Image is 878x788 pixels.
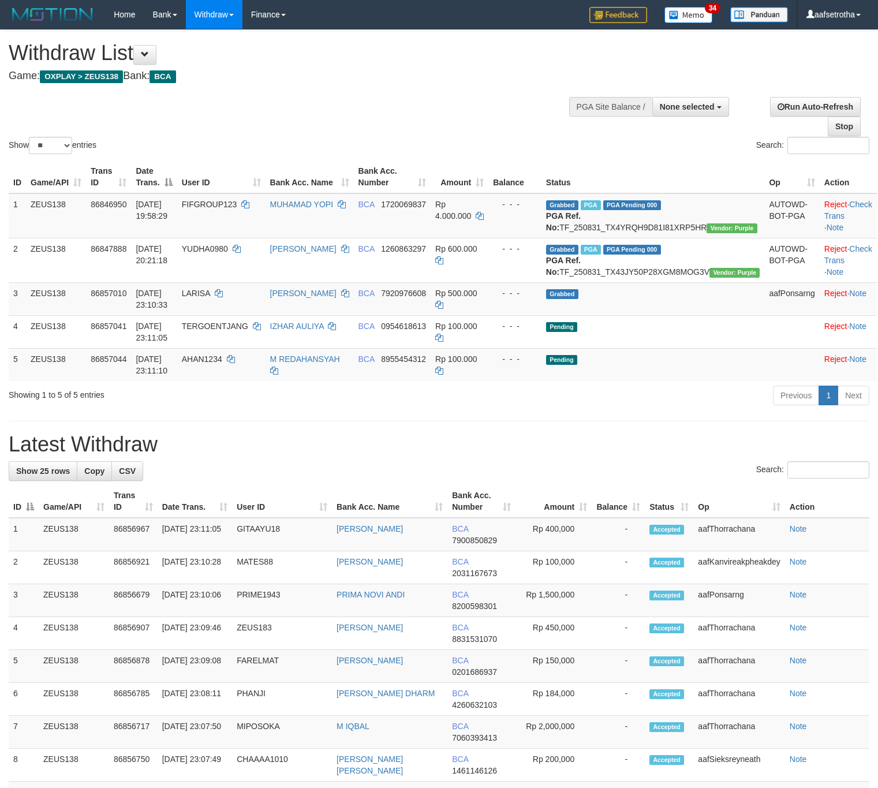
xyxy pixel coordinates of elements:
a: Stop [828,117,861,136]
a: Next [838,386,869,405]
b: PGA Ref. No: [546,211,581,232]
span: BCA [452,590,468,599]
span: 86846950 [91,200,126,209]
td: Rp 2,000,000 [515,716,592,749]
td: ZEUS138 [39,683,109,716]
th: ID: activate to sort column descending [9,485,39,518]
span: BCA [358,289,375,298]
a: [PERSON_NAME] [337,557,403,566]
td: Rp 400,000 [515,518,592,551]
td: ZEUS138 [26,193,86,238]
span: Pending [546,322,577,332]
th: Date Trans.: activate to sort column descending [131,160,177,193]
span: Copy 8831531070 to clipboard [452,634,497,644]
a: [PERSON_NAME] DHARM [337,689,435,698]
th: Amount: activate to sort column ascending [515,485,592,518]
th: Action [820,160,877,193]
span: BCA [452,623,468,632]
th: Balance [488,160,541,193]
a: IZHAR AULIYA [270,322,324,331]
span: Copy 7900850829 to clipboard [452,536,497,545]
td: TF_250831_TX4YRQH9D81I81XRP5HR [541,193,765,238]
span: Copy 1461146126 to clipboard [452,766,497,775]
td: ZEUS138 [39,650,109,683]
a: M REDAHANSYAH [270,354,340,364]
a: Note [790,623,807,632]
td: MIPOSOKA [232,716,332,749]
a: PRIMA NOVI ANDI [337,590,405,599]
div: - - - [493,353,537,365]
span: Rp 4.000.000 [435,200,471,221]
span: 86857044 [91,354,126,364]
img: MOTION_logo.png [9,6,96,23]
td: MATES88 [232,551,332,584]
span: Accepted [649,656,684,666]
td: ZEUS138 [26,348,86,381]
td: ZEUS138 [39,584,109,617]
td: - [592,584,645,617]
td: AUTOWD-BOT-PGA [764,238,819,282]
td: - [592,749,645,782]
td: ZEUS138 [39,518,109,551]
td: Rp 450,000 [515,617,592,650]
td: [DATE] 23:07:50 [158,716,232,749]
a: Note [827,267,844,277]
span: Copy 2031167673 to clipboard [452,569,497,578]
span: BCA [150,70,175,83]
a: Note [790,557,807,566]
span: BCA [452,524,468,533]
span: Copy 0954618613 to clipboard [381,322,426,331]
td: PRIME1943 [232,584,332,617]
td: 1 [9,193,26,238]
td: 86856717 [109,716,158,749]
a: CSV [111,461,143,481]
span: Pending [546,355,577,365]
span: Grabbed [546,289,578,299]
th: Trans ID: activate to sort column ascending [86,160,131,193]
th: Date Trans.: activate to sort column ascending [158,485,232,518]
span: 86857041 [91,322,126,331]
a: Reject [824,244,847,253]
span: PGA Pending [603,245,661,255]
th: Op: activate to sort column ascending [764,160,819,193]
td: 86856921 [109,551,158,584]
a: Note [849,289,866,298]
td: [DATE] 23:09:08 [158,650,232,683]
button: None selected [652,97,729,117]
span: 86847888 [91,244,126,253]
span: BCA [358,200,375,209]
td: Rp 100,000 [515,551,592,584]
td: · [820,348,877,381]
a: Note [827,223,844,232]
a: Note [790,590,807,599]
span: BCA [452,656,468,665]
td: aafSieksreyneath [693,749,784,782]
h4: Game: Bank: [9,70,574,82]
input: Search: [787,137,869,154]
td: aafThorrachana [693,683,784,716]
td: [DATE] 23:08:11 [158,683,232,716]
a: Run Auto-Refresh [770,97,861,117]
span: Copy 4260632103 to clipboard [452,700,497,709]
a: 1 [819,386,838,405]
td: ZEUS138 [39,551,109,584]
td: · · [820,193,877,238]
td: 5 [9,348,26,381]
td: - [592,650,645,683]
span: BCA [452,755,468,764]
th: ID [9,160,26,193]
span: YUDHA0980 [182,244,228,253]
a: Note [790,755,807,764]
span: TERGOENTJANG [182,322,248,331]
td: - [592,551,645,584]
label: Show entries [9,137,96,154]
span: Accepted [649,525,684,535]
span: [DATE] 23:11:05 [136,322,167,342]
td: 2 [9,551,39,584]
span: Copy 7060393413 to clipboard [452,733,497,742]
span: Accepted [649,623,684,633]
td: 4 [9,315,26,348]
span: AHAN1234 [182,354,222,364]
span: BCA [358,322,375,331]
td: aafPonsarng [693,584,784,617]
